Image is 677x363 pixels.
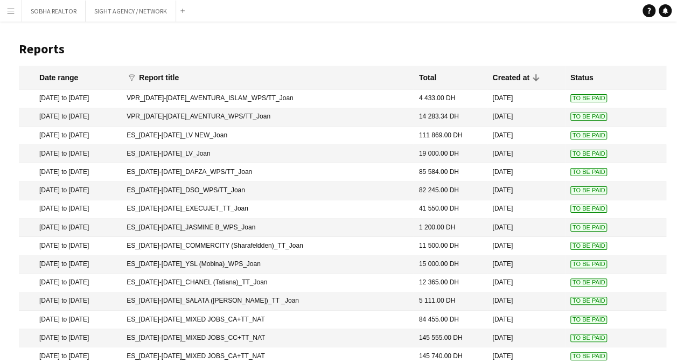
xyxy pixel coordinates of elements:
[570,150,608,158] span: To Be Paid
[570,186,608,194] span: To Be Paid
[19,219,121,237] mat-cell: [DATE] to [DATE]
[414,292,487,311] mat-cell: 5 111.00 DH
[570,242,608,250] span: To Be Paid
[487,292,564,311] mat-cell: [DATE]
[121,237,414,255] mat-cell: ES_[DATE]-[DATE]_COMMERCITY (Sharafeldden)_TT_Joan
[570,260,608,268] span: To Be Paid
[121,274,414,292] mat-cell: ES_[DATE]-[DATE]_CHANEL (Tatiana)_TT_Joan
[487,200,564,219] mat-cell: [DATE]
[19,274,121,292] mat-cell: [DATE] to [DATE]
[570,94,608,102] span: To Be Paid
[139,73,179,82] div: Report title
[139,73,189,82] div: Report title
[487,329,564,347] mat-cell: [DATE]
[121,163,414,181] mat-cell: ES_[DATE]-[DATE]_DAFZA_WPS/TT_Joan
[570,334,608,342] span: To Be Paid
[570,131,608,139] span: To Be Paid
[19,329,121,347] mat-cell: [DATE] to [DATE]
[487,311,564,329] mat-cell: [DATE]
[487,237,564,255] mat-cell: [DATE]
[19,108,121,127] mat-cell: [DATE] to [DATE]
[487,255,564,274] mat-cell: [DATE]
[414,163,487,181] mat-cell: 85 584.00 DH
[19,127,121,145] mat-cell: [DATE] to [DATE]
[414,89,487,108] mat-cell: 4 433.00 DH
[570,73,594,82] div: Status
[121,219,414,237] mat-cell: ES_[DATE]-[DATE]_JASMINE B_WPS_Joan
[414,274,487,292] mat-cell: 12 365.00 DH
[121,255,414,274] mat-cell: ES_[DATE]-[DATE]_YSL (Mobina)_WPS_Joan
[487,89,564,108] mat-cell: [DATE]
[414,108,487,127] mat-cell: 14 283.34 DH
[22,1,86,22] button: SOBHA REALTOR
[487,163,564,181] mat-cell: [DATE]
[121,311,414,329] mat-cell: ES_[DATE]-[DATE]_MIXED JOBS_CA+TT_NAT
[414,145,487,163] mat-cell: 19 000.00 DH
[487,181,564,200] mat-cell: [DATE]
[19,311,121,329] mat-cell: [DATE] to [DATE]
[487,274,564,292] mat-cell: [DATE]
[414,311,487,329] mat-cell: 84 455.00 DH
[570,352,608,360] span: To Be Paid
[570,297,608,305] span: To Be Paid
[121,329,414,347] mat-cell: ES_[DATE]-[DATE]_MIXED JOBS_CC+TT_NAT
[492,73,529,82] div: Created at
[414,237,487,255] mat-cell: 11 500.00 DH
[121,89,414,108] mat-cell: VPR_[DATE]-[DATE]_AVENTURA_ISLAM_WPS/TT_Joan
[414,181,487,200] mat-cell: 82 245.00 DH
[570,224,608,232] span: To Be Paid
[121,108,414,127] mat-cell: VPR_[DATE]-[DATE]_AVENTURA_WPS/TT_Joan
[19,255,121,274] mat-cell: [DATE] to [DATE]
[570,316,608,324] span: To Be Paid
[570,168,608,176] span: To Be Paid
[19,200,121,219] mat-cell: [DATE] to [DATE]
[570,278,608,287] span: To Be Paid
[121,292,414,311] mat-cell: ES_[DATE]-[DATE]_SALATA ([PERSON_NAME])_TT _Joan
[492,73,539,82] div: Created at
[19,181,121,200] mat-cell: [DATE] to [DATE]
[19,145,121,163] mat-cell: [DATE] to [DATE]
[487,219,564,237] mat-cell: [DATE]
[487,145,564,163] mat-cell: [DATE]
[19,89,121,108] mat-cell: [DATE] to [DATE]
[570,205,608,213] span: To Be Paid
[19,292,121,311] mat-cell: [DATE] to [DATE]
[414,219,487,237] mat-cell: 1 200.00 DH
[414,255,487,274] mat-cell: 15 000.00 DH
[570,113,608,121] span: To Be Paid
[39,73,78,82] div: Date range
[414,200,487,219] mat-cell: 41 550.00 DH
[19,237,121,255] mat-cell: [DATE] to [DATE]
[487,108,564,127] mat-cell: [DATE]
[121,181,414,200] mat-cell: ES_[DATE]-[DATE]_DSO_WPS/TT_Joan
[414,127,487,145] mat-cell: 111 869.00 DH
[121,145,414,163] mat-cell: ES_[DATE]-[DATE]_LV_Joan
[19,41,666,57] h1: Reports
[414,329,487,347] mat-cell: 145 555.00 DH
[487,127,564,145] mat-cell: [DATE]
[121,200,414,219] mat-cell: ES_[DATE]-[DATE]_EXECUJET_TT_Joan
[419,73,436,82] div: Total
[121,127,414,145] mat-cell: ES_[DATE]-[DATE]_LV NEW_Joan
[86,1,176,22] button: SIGHT AGENCY / NETWORK
[19,163,121,181] mat-cell: [DATE] to [DATE]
